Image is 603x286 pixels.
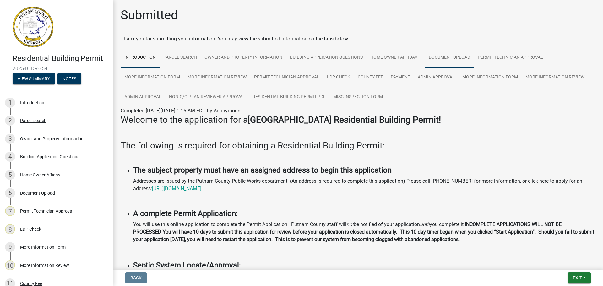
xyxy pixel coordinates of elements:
div: 3 [5,134,15,144]
div: Owner and Property Information [20,137,84,141]
wm-modal-confirm: Notes [57,77,81,82]
button: View Summary [13,73,55,84]
strong: [GEOGRAPHIC_DATA] Residential Building Permit! [248,115,441,125]
h4: : [133,261,595,270]
a: Misc Inspection Form [329,87,387,107]
a: Building Application Questions [286,48,367,68]
a: Payment [387,67,414,88]
a: Home Owner Affidavit [367,48,425,68]
span: Completed [DATE][DATE] 1:15 AM EDT by Anonymous [121,108,240,114]
i: until [420,221,430,227]
div: More Information Review [20,263,69,267]
a: More Information Review [522,67,588,88]
a: More Information Form [121,67,184,88]
h3: The following is required for obtaining a Residential Building Permit: [121,140,595,151]
span: Back [130,275,142,280]
span: Exit [573,275,582,280]
div: More Information Form [20,245,66,249]
a: [URL][DOMAIN_NAME] [152,186,201,192]
div: 8 [5,224,15,234]
a: Introduction [121,48,160,68]
div: Permit Technician Approval [20,209,73,213]
div: 1 [5,98,15,108]
div: 7 [5,206,15,216]
a: Owner and Property Information [201,48,286,68]
span: 2025-BLDR-254 [13,66,100,72]
div: 2 [5,116,15,126]
a: Document Upload [425,48,474,68]
h4: Residential Building Permit [13,54,108,63]
wm-modal-confirm: Summary [13,77,55,82]
strong: The subject property must have an assigned address to begin this application [133,166,392,175]
strong: You will have 10 days to submit this application for review before your application is closed aut... [133,229,594,242]
a: County Fee [354,67,387,88]
button: Back [125,272,147,283]
a: Residential Building Permit PDF [249,87,329,107]
h1: Submitted [121,8,178,23]
div: Introduction [20,100,44,105]
button: Notes [57,73,81,84]
a: Permit Technician Approval [250,67,323,88]
div: Thank you for submitting your information. You may view the submitted information on the tabs below. [121,35,595,43]
div: Parcel search [20,118,46,123]
a: More Information Review [184,67,250,88]
p: You will use this online application to complete the Permit Application. Putnam County staff will... [133,221,595,243]
div: 9 [5,242,15,252]
div: 6 [5,188,15,198]
div: County Fee [20,281,42,286]
a: LDP Check [323,67,354,88]
div: 10 [5,260,15,270]
a: Permit Technician Approval [474,48,547,68]
div: Building Application Questions [20,154,79,159]
i: not [346,221,354,227]
p: Addresses are issued by the Putnam County Public Works department. (An address is required to com... [133,177,595,192]
a: Admin Approval [414,67,459,88]
button: Exit [568,272,591,283]
div: LDP Check [20,227,41,231]
a: More Information Form [459,67,522,88]
strong: Septic System Locate/Approval [133,261,239,270]
img: Putnam County, Georgia [13,7,53,47]
h3: Welcome to the application for a [121,115,595,125]
a: Admin Approval [121,87,165,107]
div: 5 [5,170,15,180]
div: Home Owner Affidavit [20,173,63,177]
div: 4 [5,152,15,162]
a: Non-C/O Plan Reviewer Approval [165,87,249,107]
a: Parcel search [160,48,201,68]
div: Document Upload [20,191,55,195]
strong: INCOMPLETE APPLICATIONS WILL NOT BE PROCESSED [133,221,562,235]
strong: A complete Permit Application: [133,209,238,218]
